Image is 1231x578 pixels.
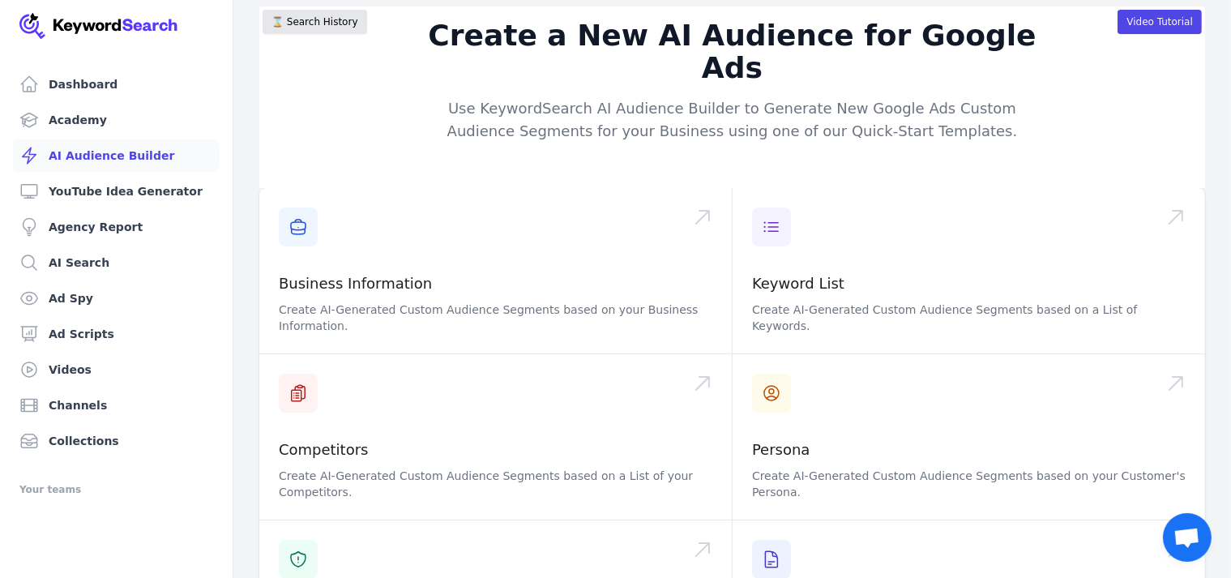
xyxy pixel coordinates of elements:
[13,318,220,350] a: Ad Scripts
[279,275,432,292] a: Business Information
[13,68,220,101] a: Dashboard
[279,441,369,458] a: Competitors
[13,211,220,243] a: Agency Report
[13,389,220,422] a: Channels
[13,139,220,172] a: AI Audience Builder
[13,425,220,457] a: Collections
[1118,10,1202,34] button: Video Tutorial
[752,441,810,458] a: Persona
[13,175,220,208] a: YouTube Idea Generator
[19,480,213,499] div: Your teams
[19,13,178,39] img: Your Company
[13,104,220,136] a: Academy
[421,19,1044,84] h2: Create a New AI Audience for Google Ads
[752,275,844,292] a: Keyword List
[263,10,367,34] button: ⌛️ Search History
[13,353,220,386] a: Videos
[13,282,220,315] a: Ad Spy
[421,97,1044,143] p: Use KeywordSearch AI Audience Builder to Generate New Google Ads Custom Audience Segments for you...
[1163,513,1212,562] a: Open chat
[13,246,220,279] a: AI Search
